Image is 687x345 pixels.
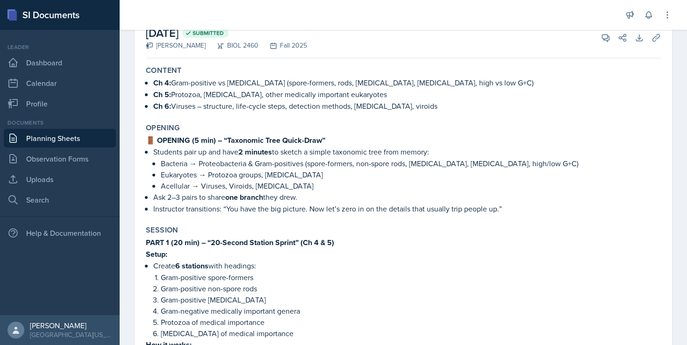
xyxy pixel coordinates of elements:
p: Viruses – structure, life-cycle steps, detection methods, [MEDICAL_DATA], viroids [153,100,661,112]
p: Students pair up and have to sketch a simple taxonomic tree from memory: [153,146,661,158]
strong: Ch 6: [153,101,171,112]
p: Gram-negative medically important genera [161,305,661,317]
a: Calendar [4,74,116,92]
strong: PART 1 (20 min) – “20-Second Station Sprint” (Ch 4 & 5) [146,237,334,248]
p: Create with headings: [153,260,661,272]
a: Observation Forms [4,149,116,168]
strong: Ch 4: [153,77,171,88]
label: Session [146,225,179,235]
div: Fall 2025 [258,41,307,50]
p: Instructor transitions: “You have the big picture. Now let’s zero in on the details that usually ... [153,203,661,214]
strong: one branch [225,192,263,203]
h2: [DATE] [146,25,307,42]
strong: 6 stations [175,261,208,271]
strong: Setup: [146,249,167,260]
div: [GEOGRAPHIC_DATA][US_STATE] [30,330,112,339]
p: Bacteria → Proteobacteria & Gram-positives (spore-formers, non-spore rods, [MEDICAL_DATA], [MEDIC... [161,158,661,169]
div: BIOL 2460 [206,41,258,50]
div: Leader [4,43,116,51]
div: Documents [4,119,116,127]
strong: Ch 5: [153,89,171,100]
div: [PERSON_NAME] [146,41,206,50]
p: Eukaryotes → Protozoa groups, [MEDICAL_DATA] [161,169,661,180]
a: Planning Sheets [4,129,116,148]
span: Submitted [193,29,224,37]
p: Gram-positive [MEDICAL_DATA] [161,294,661,305]
strong: 🚪 OPENING (5 min) – “Taxonomic Tree Quick-Draw” [146,135,325,146]
div: Help & Documentation [4,224,116,242]
p: Gram-positive vs [MEDICAL_DATA] (spore-formers, rods, [MEDICAL_DATA], [MEDICAL_DATA], high vs low... [153,77,661,89]
p: Protozoa of medical importance [161,317,661,328]
a: Profile [4,94,116,113]
div: [PERSON_NAME] [30,321,112,330]
a: Dashboard [4,53,116,72]
a: Search [4,190,116,209]
label: Opening [146,123,180,133]
strong: 2 minutes [238,147,272,157]
p: Acellular → Viruses, Viroids, [MEDICAL_DATA] [161,180,661,191]
p: Gram-positive spore-formers [161,272,661,283]
p: [MEDICAL_DATA] of medical importance [161,328,661,339]
p: Gram-positive non-spore rods [161,283,661,294]
p: Protozoa, [MEDICAL_DATA], other medically important eukaryotes [153,89,661,100]
a: Uploads [4,170,116,189]
p: Ask 2–3 pairs to share they drew. [153,191,661,203]
label: Content [146,66,182,75]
